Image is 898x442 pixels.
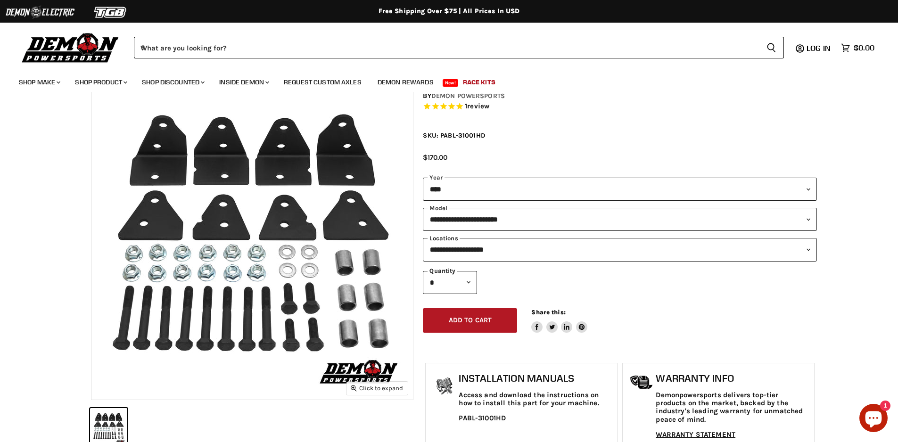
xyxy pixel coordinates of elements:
ul: Main menu [12,69,872,92]
img: IMAGE [91,78,413,400]
button: Click to expand [346,382,408,394]
select: modal-name [423,208,817,231]
h1: Warranty Info [656,373,809,384]
a: Inside Demon [212,73,275,92]
a: PABL-31001HD [459,414,506,422]
a: Demon Rewards [371,73,441,92]
aside: Share this: [531,308,587,333]
h1: Installation Manuals [459,373,612,384]
a: Demon Powersports [431,92,505,100]
a: Shop Product [68,73,133,92]
select: Quantity [423,271,477,294]
img: Demon Electric Logo 2 [5,3,75,21]
img: Demon Powersports [19,31,122,64]
span: Add to cart [449,316,492,324]
div: by [423,91,817,101]
inbox-online-store-chat: Shopify online store chat [857,404,890,434]
span: 1 reviews [465,102,489,110]
span: Rated 5.0 out of 5 stars 1 reviews [423,102,817,112]
span: Log in [807,43,831,53]
span: $0.00 [854,43,874,52]
img: warranty-icon.png [630,375,653,390]
select: keys [423,238,817,261]
button: Search [759,37,784,58]
input: When autocomplete results are available use up and down arrows to review and enter to select [134,37,759,58]
p: Access and download the instructions on how to install this part for your machine. [459,391,612,408]
img: install_manual-icon.png [433,375,456,399]
span: review [467,102,489,110]
form: Product [134,37,784,58]
a: Request Custom Axles [277,73,369,92]
p: Demonpowersports delivers top-tier products on the market, backed by the industry's leading warra... [656,391,809,424]
span: Share this: [531,309,565,316]
a: WARRANTY STATEMENT [656,430,735,439]
span: Click to expand [351,385,403,392]
a: Log in [802,44,836,52]
a: $0.00 [836,41,879,55]
span: $170.00 [423,153,447,162]
a: Shop Discounted [135,73,210,92]
div: Free Shipping Over $75 | All Prices In USD [72,7,826,16]
select: year [423,178,817,201]
div: SKU: PABL-31001HD [423,131,817,140]
a: Race Kits [456,73,503,92]
img: TGB Logo 2 [75,3,146,21]
a: Shop Make [12,73,66,92]
span: New! [443,79,459,87]
button: Add to cart [423,308,517,333]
